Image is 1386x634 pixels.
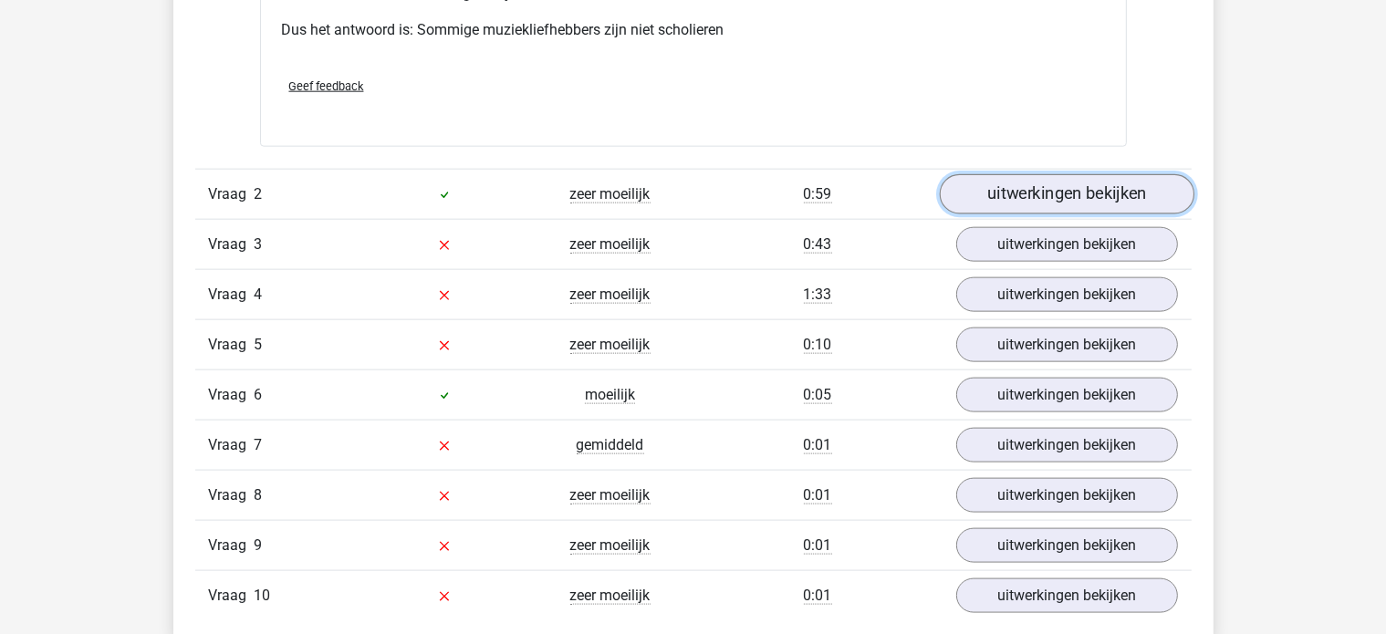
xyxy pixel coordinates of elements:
[255,185,263,203] span: 2
[570,286,651,304] span: zeer moeilijk
[209,585,255,607] span: Vraag
[939,174,1193,214] a: uitwerkingen bekijken
[956,327,1178,362] a: uitwerkingen bekijken
[255,536,263,554] span: 9
[570,486,651,504] span: zeer moeilijk
[209,284,255,306] span: Vraag
[255,336,263,353] span: 5
[956,277,1178,312] a: uitwerkingen bekijken
[804,336,832,354] span: 0:10
[209,183,255,205] span: Vraag
[956,528,1178,563] a: uitwerkingen bekijken
[804,436,832,454] span: 0:01
[956,378,1178,412] a: uitwerkingen bekijken
[804,185,832,203] span: 0:59
[804,486,832,504] span: 0:01
[956,428,1178,463] a: uitwerkingen bekijken
[570,536,651,555] span: zeer moeilijk
[255,386,263,403] span: 6
[804,536,832,555] span: 0:01
[570,587,651,605] span: zeer moeilijk
[255,587,271,604] span: 10
[209,484,255,506] span: Vraag
[255,436,263,453] span: 7
[804,587,832,605] span: 0:01
[570,185,651,203] span: zeer moeilijk
[255,235,263,253] span: 3
[209,334,255,356] span: Vraag
[209,384,255,406] span: Vraag
[804,286,832,304] span: 1:33
[282,19,1105,41] p: Dus het antwoord is: Sommige muziekliefhebbers zijn niet scholieren
[570,336,651,354] span: zeer moeilijk
[956,227,1178,262] a: uitwerkingen bekijken
[804,235,832,254] span: 0:43
[570,235,651,254] span: zeer moeilijk
[255,286,263,303] span: 4
[585,386,635,404] span: moeilijk
[804,386,832,404] span: 0:05
[289,79,364,93] span: Geef feedback
[209,234,255,255] span: Vraag
[956,578,1178,613] a: uitwerkingen bekijken
[209,535,255,556] span: Vraag
[956,478,1178,513] a: uitwerkingen bekijken
[255,486,263,504] span: 8
[577,436,644,454] span: gemiddeld
[209,434,255,456] span: Vraag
